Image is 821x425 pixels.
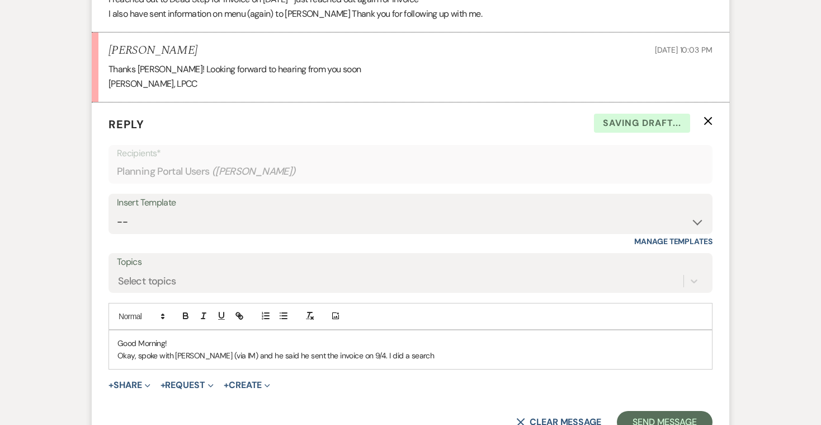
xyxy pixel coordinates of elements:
[161,381,214,390] button: Request
[117,254,704,270] label: Topics
[117,161,704,183] div: Planning Portal Users
[108,381,114,390] span: +
[108,44,197,58] h5: [PERSON_NAME]
[655,45,713,55] span: [DATE] 10:03 PM
[212,164,296,179] span: ( [PERSON_NAME] )
[117,349,704,362] p: Okay, spoke with [PERSON_NAME] (via IM) and he said he sent the invoice on 9/4. I did a search
[224,381,229,390] span: +
[117,337,704,349] p: Good Morning!
[108,7,713,21] p: I also have sent information on menu (again) to [PERSON_NAME] Thank you for following up with me.
[108,117,144,132] span: Reply
[634,236,713,246] a: Manage Templates
[224,381,270,390] button: Create
[117,146,704,161] p: Recipients*
[161,381,166,390] span: +
[108,381,150,390] button: Share
[108,62,713,91] div: Thanks [PERSON_NAME]! Looking forward to hearing from you soon [PERSON_NAME], LPCC
[594,114,690,133] span: Saving draft...
[118,273,176,288] div: Select topics
[117,195,704,211] div: Insert Template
